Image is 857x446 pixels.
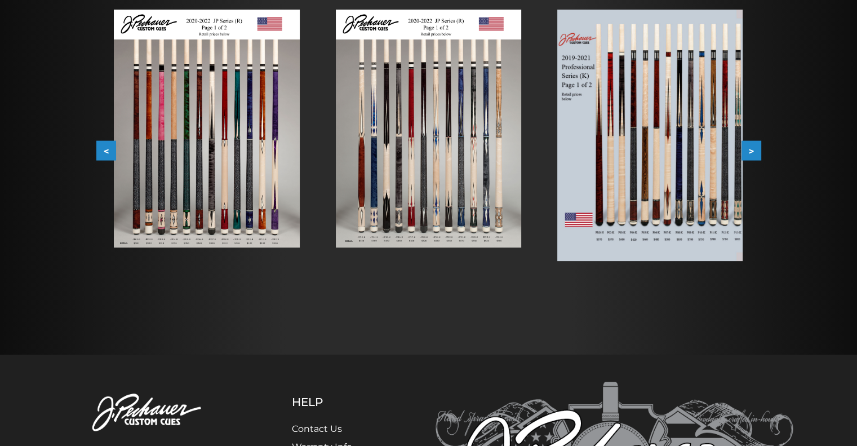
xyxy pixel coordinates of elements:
button: < [96,141,116,161]
div: Carousel Navigation [96,141,761,161]
button: > [741,141,761,161]
h5: Help [292,395,379,409]
a: Contact Us [292,423,342,434]
img: Pechauer Custom Cues [64,382,236,444]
